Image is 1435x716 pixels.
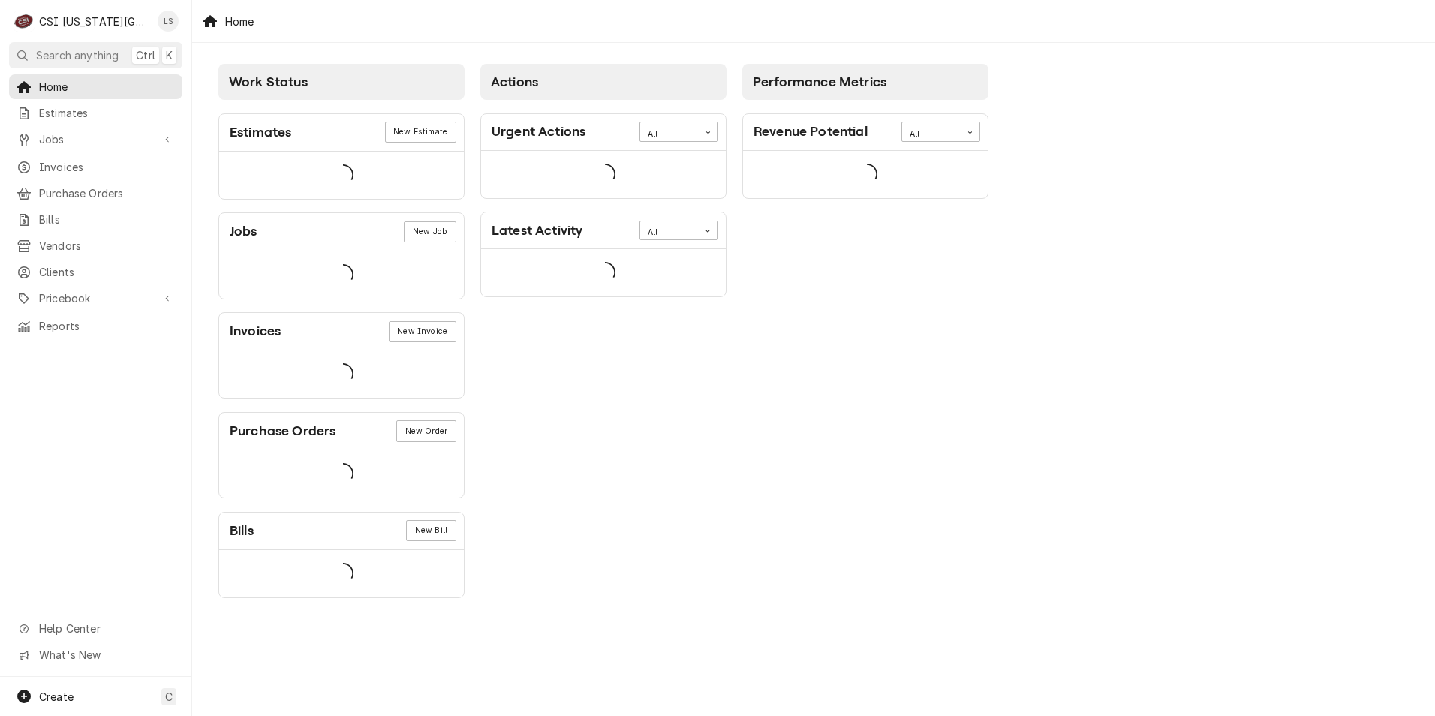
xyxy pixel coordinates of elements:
[9,286,182,311] a: Go to Pricebook
[219,251,464,299] div: Card Data
[218,412,465,498] div: Card: Purchase Orders
[166,47,173,63] span: K
[639,221,718,240] div: Card Data Filter Control
[492,221,582,241] div: Card Title
[158,11,179,32] div: Lindy Springer's Avatar
[219,313,464,350] div: Card Header
[165,689,173,705] span: C
[735,56,997,606] div: Card Column: Performance Metrics
[742,100,988,257] div: Card Column Content
[9,181,182,206] a: Purchase Orders
[219,413,464,450] div: Card Header
[406,520,456,541] a: New Bill
[480,100,727,297] div: Card Column Content
[230,221,257,242] div: Card Title
[639,122,718,141] div: Card Data Filter Control
[219,550,464,597] div: Card Data
[385,122,456,143] a: New Estimate
[229,74,308,89] span: Work Status
[9,101,182,125] a: Estimates
[9,42,182,68] button: Search anythingCtrlK
[230,521,254,541] div: Card Title
[218,100,465,598] div: Card Column Content
[219,350,464,398] div: Card Data
[480,212,727,297] div: Card: Latest Activity
[219,450,464,498] div: Card Data
[230,421,335,441] div: Card Title
[39,185,175,201] span: Purchase Orders
[491,74,538,89] span: Actions
[910,128,953,140] div: All
[218,312,465,399] div: Card: Invoices
[39,318,175,334] span: Reports
[9,127,182,152] a: Go to Jobs
[9,616,182,641] a: Go to Help Center
[742,64,988,100] div: Card Column Header
[481,212,726,249] div: Card Header
[385,122,456,143] div: Card Link Button
[481,114,726,151] div: Card Header
[218,212,465,299] div: Card: Jobs
[742,113,988,199] div: Card: Revenue Potential
[9,642,182,667] a: Go to What's New
[9,207,182,232] a: Bills
[219,513,464,550] div: Card Header
[9,233,182,258] a: Vendors
[856,158,877,190] span: Loading...
[39,131,152,147] span: Jobs
[9,314,182,338] a: Reports
[743,151,988,198] div: Card Data
[648,128,691,140] div: All
[481,151,726,198] div: Card Data
[492,122,585,142] div: Card Title
[389,321,456,342] a: New Invoice
[9,260,182,284] a: Clients
[396,420,456,441] a: New Order
[594,158,615,190] span: Loading...
[14,11,35,32] div: CSI Kansas City's Avatar
[39,79,175,95] span: Home
[39,621,173,636] span: Help Center
[332,558,353,589] span: Loading...
[404,221,456,242] a: New Job
[473,56,735,606] div: Card Column: Actions
[219,152,464,199] div: Card Data
[39,264,175,280] span: Clients
[754,122,868,142] div: Card Title
[39,105,175,121] span: Estimates
[218,512,465,598] div: Card: Bills
[219,114,464,152] div: Card Header
[39,238,175,254] span: Vendors
[219,213,464,251] div: Card Header
[594,257,615,289] span: Loading...
[192,43,1435,624] div: Dashboard
[332,259,353,290] span: Loading...
[9,155,182,179] a: Invoices
[218,64,465,100] div: Card Column Header
[136,47,155,63] span: Ctrl
[218,113,465,200] div: Card: Estimates
[36,47,119,63] span: Search anything
[396,420,456,441] div: Card Link Button
[406,520,456,541] div: Card Link Button
[9,74,182,99] a: Home
[481,249,726,296] div: Card Data
[743,114,988,151] div: Card Header
[753,74,886,89] span: Performance Metrics
[39,159,175,175] span: Invoices
[480,64,727,100] div: Card Column Header
[332,159,353,191] span: Loading...
[158,11,179,32] div: LS
[39,690,74,703] span: Create
[901,122,980,141] div: Card Data Filter Control
[404,221,456,242] div: Card Link Button
[14,11,35,32] div: C
[332,359,353,390] span: Loading...
[230,321,281,341] div: Card Title
[39,290,152,306] span: Pricebook
[389,321,456,342] div: Card Link Button
[211,56,473,606] div: Card Column: Work Status
[39,212,175,227] span: Bills
[332,459,353,490] span: Loading...
[480,113,727,199] div: Card: Urgent Actions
